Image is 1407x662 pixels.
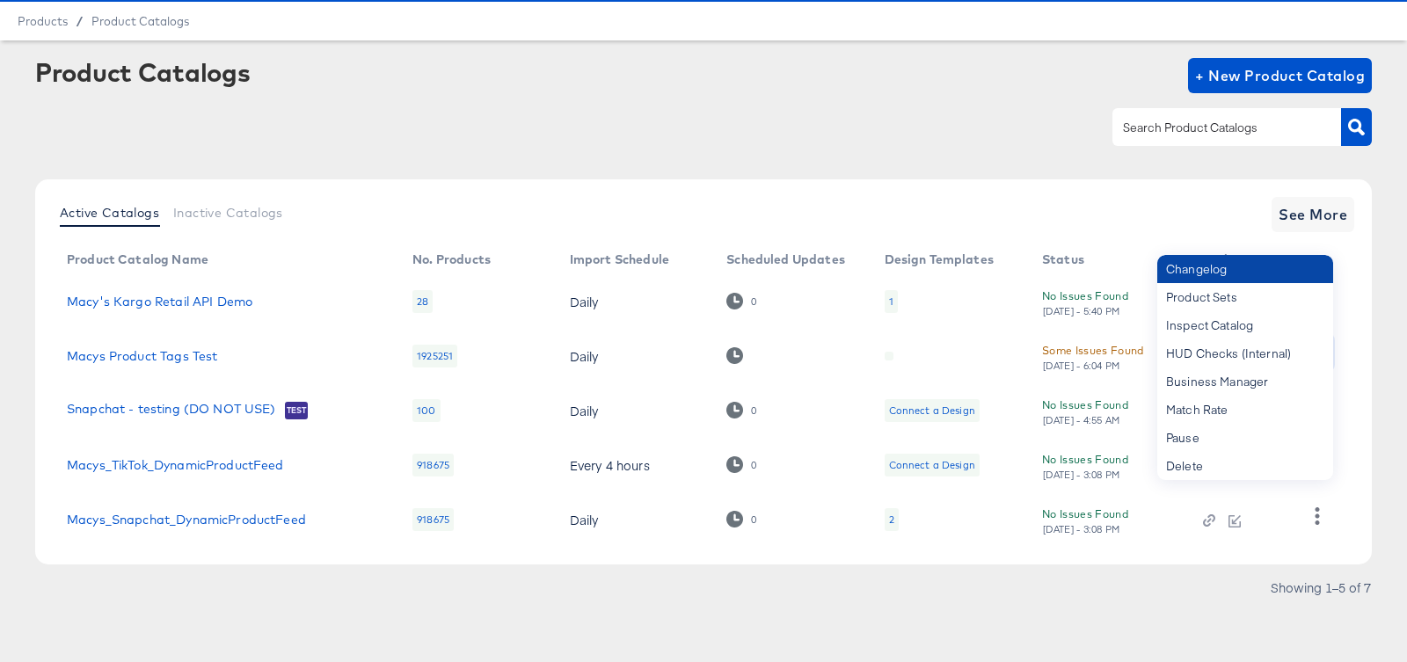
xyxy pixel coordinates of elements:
[1028,246,1189,274] th: Status
[412,290,433,313] div: 28
[556,383,713,438] td: Daily
[1042,341,1144,360] div: Some Issues Found
[1189,246,1288,274] th: Action
[1157,396,1333,424] div: Match Rate
[412,252,491,266] div: No. Products
[726,402,757,418] div: 0
[1157,367,1333,396] div: Business Manager
[18,14,68,28] span: Products
[885,508,899,531] div: 2
[556,274,713,329] td: Daily
[412,508,454,531] div: 918675
[60,206,159,220] span: Active Catalogs
[1188,58,1372,93] button: + New Product Catalog
[412,345,457,367] div: 1925251
[556,492,713,547] td: Daily
[726,252,845,266] div: Scheduled Updates
[889,295,893,309] div: 1
[67,252,208,266] div: Product Catalog Name
[750,459,757,471] div: 0
[35,58,250,86] div: Product Catalogs
[67,513,306,527] a: Macys_Snapchat_DynamicProductFeed
[556,329,713,383] td: Daily
[885,290,898,313] div: 1
[885,252,994,266] div: Design Templates
[889,513,894,527] div: 2
[67,295,252,309] a: Macy's Kargo Retail API Demo
[1195,63,1365,88] span: + New Product Catalog
[1119,118,1307,138] input: Search Product Catalogs
[1157,424,1333,452] div: Pause
[412,399,440,422] div: 100
[1287,246,1354,274] th: More
[750,404,757,417] div: 0
[67,458,284,472] a: Macys_TikTok_DynamicProductFeed
[1042,360,1121,372] div: [DATE] - 6:04 PM
[67,349,217,363] a: Macys Product Tags Test
[885,454,980,476] div: Connect a Design
[1270,581,1372,593] div: Showing 1–5 of 7
[556,438,713,492] td: Every 4 hours
[726,456,757,473] div: 0
[68,14,91,28] span: /
[67,402,276,419] a: Snapchat - testing (DO NOT USE)
[726,293,757,309] div: 0
[1157,339,1333,367] div: HUD Checks (Internal)
[1279,202,1347,227] span: See More
[750,295,757,308] div: 0
[1157,311,1333,339] div: Inspect Catalog
[1042,341,1144,372] button: Some Issues Found[DATE] - 6:04 PM
[570,252,669,266] div: Import Schedule
[285,404,309,418] span: Test
[412,454,454,476] div: 918675
[885,399,980,422] div: Connect a Design
[1157,255,1333,283] div: Changelog
[1272,197,1354,232] button: See More
[91,14,189,28] a: Product Catalogs
[889,458,975,472] div: Connect a Design
[726,511,757,527] div: 0
[1157,452,1333,480] div: Delete
[750,513,757,526] div: 0
[1157,283,1333,311] div: Product Sets
[889,404,975,418] div: Connect a Design
[173,206,283,220] span: Inactive Catalogs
